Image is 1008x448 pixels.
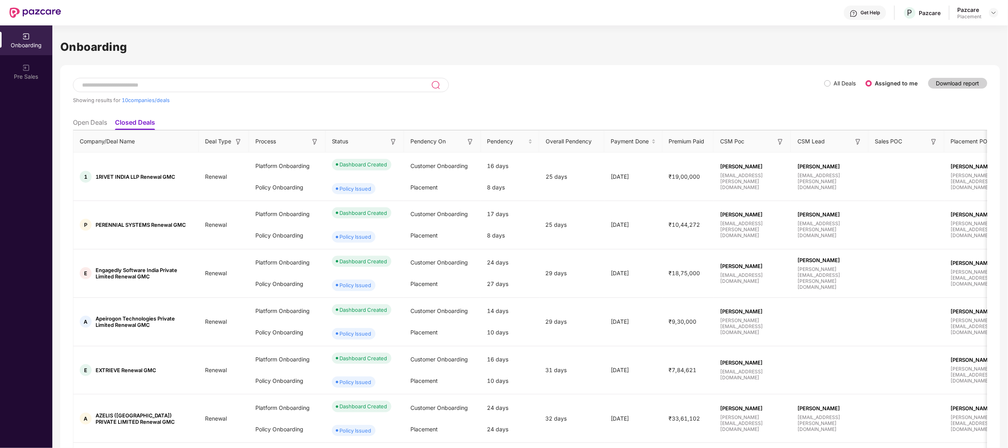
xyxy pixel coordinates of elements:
[340,160,387,168] div: Dashboard Created
[80,316,92,328] div: A
[340,354,387,362] div: Dashboard Created
[410,184,438,191] span: Placement
[340,378,372,386] div: Policy Issued
[80,219,92,231] div: P
[539,414,604,423] div: 32 days
[797,172,862,190] span: [EMAIL_ADDRESS][PERSON_NAME][DOMAIN_NAME]
[249,397,326,419] div: Platform Onboarding
[96,315,192,328] span: Apeirogon Technologies Private Limited Renewal GMC
[776,138,784,146] img: svg+xml;base64,PHN2ZyB3aWR0aD0iMTYiIGhlaWdodD0iMTYiIHZpZXdCb3g9IjAgMCAxNiAxNiIgZmlsbD0ibm9uZSIgeG...
[80,413,92,425] div: A
[80,364,92,376] div: E
[958,6,982,14] div: Pazcare
[797,405,862,411] span: [PERSON_NAME]
[663,173,707,180] span: ₹19,00,000
[234,138,242,146] img: svg+xml;base64,PHN2ZyB3aWR0aD0iMTYiIGhlaWdodD0iMTYiIHZpZXdCb3g9IjAgMCAxNiAxNiIgZmlsbD0ibm9uZSIgeG...
[919,9,941,17] div: Pazcare
[80,267,92,279] div: E
[410,137,446,146] span: Pendency On
[720,369,785,380] span: [EMAIL_ADDRESS][DOMAIN_NAME]
[96,174,175,180] span: 1RIVET INDIA LLP Renewal GMC
[611,137,650,146] span: Payment Done
[115,118,155,130] li: Closed Deals
[663,131,714,153] th: Premium Paid
[861,10,880,16] div: Get Help
[907,8,912,17] span: P
[720,172,785,190] span: [EMAIL_ADDRESS][PERSON_NAME][DOMAIN_NAME]
[249,322,326,343] div: Policy Onboarding
[311,138,319,146] img: svg+xml;base64,PHN2ZyB3aWR0aD0iMTYiIGhlaWdodD0iMTYiIHZpZXdCb3g9IjAgMCAxNiAxNiIgZmlsbD0ibm9uZSIgeG...
[249,252,326,273] div: Platform Onboarding
[663,415,707,422] span: ₹33,61,102
[834,80,856,87] label: All Deals
[481,273,539,295] div: 27 days
[797,266,862,290] span: [PERSON_NAME][EMAIL_ADDRESS][PERSON_NAME][DOMAIN_NAME]
[481,300,539,322] div: 14 days
[249,419,326,440] div: Policy Onboarding
[80,171,92,183] div: 1
[199,270,233,276] span: Renewal
[539,131,604,153] th: Overall Pendency
[663,270,707,276] span: ₹18,75,000
[340,185,372,193] div: Policy Issued
[410,426,438,433] span: Placement
[410,259,468,266] span: Customer Onboarding
[720,405,785,411] span: [PERSON_NAME]
[122,97,170,103] span: 10 companies/deals
[991,10,997,16] img: svg+xml;base64,PHN2ZyBpZD0iRHJvcGRvd24tMzJ4MzIiIHhtbG5zPSJodHRwOi8vd3d3LnczLm9yZy8yMDAwL3N2ZyIgd2...
[205,137,231,146] span: Deal Type
[431,80,440,90] img: svg+xml;base64,PHN2ZyB3aWR0aD0iMjQiIGhlaWdodD0iMjUiIHZpZXdCb3g9IjAgMCAyNCAyNSIgZmlsbD0ibm9uZSIgeG...
[928,78,987,89] button: Download report
[797,257,862,263] span: [PERSON_NAME]
[410,404,468,411] span: Customer Onboarding
[73,131,199,153] th: Company/Deal Name
[340,209,387,217] div: Dashboard Created
[604,131,662,153] th: Payment Done
[389,138,397,146] img: svg+xml;base64,PHN2ZyB3aWR0aD0iMTYiIGhlaWdodD0iMTYiIHZpZXdCb3g9IjAgMCAxNiAxNiIgZmlsbD0ibm9uZSIgeG...
[340,306,387,314] div: Dashboard Created
[539,317,604,326] div: 29 days
[604,269,662,278] div: [DATE]
[481,203,539,225] div: 17 days
[720,308,785,315] span: [PERSON_NAME]
[340,427,372,434] div: Policy Issued
[720,263,785,269] span: [PERSON_NAME]
[249,225,326,246] div: Policy Onboarding
[481,131,539,153] th: Pendency
[340,281,372,289] div: Policy Issued
[539,366,604,375] div: 31 days
[850,10,858,17] img: svg+xml;base64,PHN2ZyBpZD0iSGVscC0zMngzMiIgeG1sbnM9Imh0dHA6Ly93d3cudzMub3JnLzIwMDAvc3ZnIiB3aWR0aD...
[481,177,539,198] div: 8 days
[199,318,233,325] span: Renewal
[199,173,233,180] span: Renewal
[797,220,862,238] span: [EMAIL_ADDRESS][PERSON_NAME][DOMAIN_NAME]
[410,210,468,217] span: Customer Onboarding
[487,137,527,146] span: Pendency
[854,138,862,146] img: svg+xml;base64,PHN2ZyB3aWR0aD0iMTYiIGhlaWdodD0iMTYiIHZpZXdCb3g9IjAgMCAxNiAxNiIgZmlsbD0ibm9uZSIgeG...
[604,366,662,375] div: [DATE]
[720,359,785,366] span: [PERSON_NAME]
[199,367,233,373] span: Renewal
[481,155,539,177] div: 16 days
[199,415,233,422] span: Renewal
[410,162,468,169] span: Customer Onboarding
[604,220,662,229] div: [DATE]
[539,220,604,229] div: 25 days
[96,367,156,373] span: EXTRIEVE Renewal GMC
[60,38,1000,56] h1: Onboarding
[720,137,744,146] span: CSM Poc
[10,8,61,18] img: New Pazcare Logo
[340,257,387,265] div: Dashboard Created
[875,137,903,146] span: Sales POC
[958,14,982,20] div: Placement
[22,33,30,41] img: svg+xml;base64,PHN2ZyB3aWR0aD0iMjAiIGhlaWdodD0iMjAiIHZpZXdCb3g9IjAgMCAyMCAyMCIgZmlsbD0ibm9uZSIgeG...
[481,322,539,343] div: 10 days
[663,367,703,373] span: ₹7,84,621
[481,349,539,370] div: 16 days
[340,330,372,338] div: Policy Issued
[249,155,326,177] div: Platform Onboarding
[249,177,326,198] div: Policy Onboarding
[410,280,438,287] span: Placement
[410,329,438,336] span: Placement
[340,233,372,241] div: Policy Issued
